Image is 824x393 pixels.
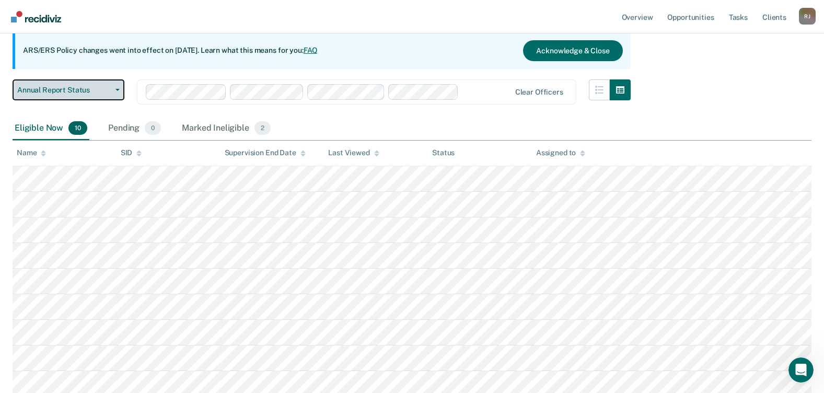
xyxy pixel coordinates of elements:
span: 10 [68,121,87,135]
div: SID [121,148,142,157]
button: Profile dropdown button [799,8,816,25]
div: Supervision End Date [225,148,306,157]
iframe: Intercom live chat [788,357,814,383]
div: Eligible Now10 [13,117,89,140]
button: Annual Report Status [13,79,124,100]
div: Name [17,148,46,157]
span: 0 [145,121,161,135]
div: Status [432,148,455,157]
a: FAQ [304,46,318,54]
div: Last Viewed [328,148,379,157]
img: Recidiviz [11,11,61,22]
div: Pending0 [106,117,163,140]
div: Assigned to [536,148,585,157]
button: Acknowledge & Close [523,40,622,61]
p: ARS/ERS Policy changes went into effect on [DATE]. Learn what this means for you: [23,45,318,56]
span: 2 [254,121,271,135]
div: Clear officers [515,88,563,97]
span: Annual Report Status [17,86,111,95]
div: Marked Ineligible2 [180,117,273,140]
div: R J [799,8,816,25]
